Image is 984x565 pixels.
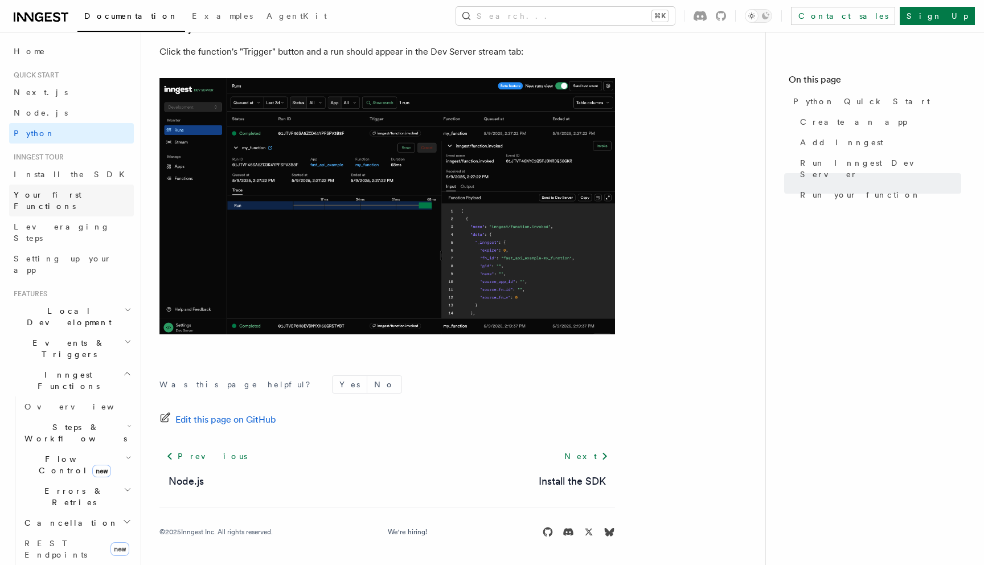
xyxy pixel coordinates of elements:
[175,412,276,428] span: Edit this page on GitHub
[800,116,907,128] span: Create an app
[9,185,134,216] a: Your first Functions
[793,96,930,107] span: Python Quick Start
[192,11,253,21] span: Examples
[745,9,772,23] button: Toggle dark mode
[92,465,111,477] span: new
[24,402,142,411] span: Overview
[9,82,134,103] a: Next.js
[652,10,668,22] kbd: ⌘K
[791,7,895,25] a: Contact sales
[367,376,401,393] button: No
[159,527,273,537] div: © 2025 Inngest Inc. All rights reserved.
[266,11,327,21] span: AgentKit
[14,108,68,117] span: Node.js
[14,254,112,275] span: Setting up your app
[9,153,64,162] span: Inngest tour
[9,305,124,328] span: Local Development
[159,379,318,390] p: Was this page helpful?
[796,132,961,153] a: Add Inngest
[20,513,134,533] button: Cancellation
[9,216,134,248] a: Leveraging Steps
[20,453,125,476] span: Flow Control
[77,3,185,32] a: Documentation
[14,46,46,57] span: Home
[9,337,124,360] span: Events & Triggers
[14,88,68,97] span: Next.js
[789,73,961,91] h4: On this page
[20,517,118,529] span: Cancellation
[20,449,134,481] button: Flow Controlnew
[9,164,134,185] a: Install the SDK
[20,421,127,444] span: Steps & Workflows
[9,369,123,392] span: Inngest Functions
[796,153,961,185] a: Run Inngest Dev Server
[159,446,253,466] a: Previous
[557,446,615,466] a: Next
[796,185,961,205] a: Run your function
[159,44,615,60] p: Click the function's "Trigger" button and a run should appear in the Dev Server stream tab:
[900,7,975,25] a: Sign Up
[24,539,87,559] span: REST Endpoints
[539,473,606,489] a: Install the SDK
[796,112,961,132] a: Create an app
[800,137,883,148] span: Add Inngest
[9,123,134,144] a: Python
[9,333,134,365] button: Events & Triggers
[9,41,134,62] a: Home
[9,248,134,280] a: Setting up your app
[800,157,961,180] span: Run Inngest Dev Server
[14,129,55,138] span: Python
[789,91,961,112] a: Python Quick Start
[14,222,110,243] span: Leveraging Steps
[20,533,134,565] a: REST Endpointsnew
[20,396,134,417] a: Overview
[159,412,276,428] a: Edit this page on GitHub
[9,365,134,396] button: Inngest Functions
[9,71,59,80] span: Quick start
[456,7,675,25] button: Search...⌘K
[110,542,129,556] span: new
[20,485,124,508] span: Errors & Retries
[20,417,134,449] button: Steps & Workflows
[260,3,334,31] a: AgentKit
[9,301,134,333] button: Local Development
[169,473,204,489] a: Node.js
[14,170,132,179] span: Install the SDK
[388,527,427,537] a: We're hiring!
[84,11,178,21] span: Documentation
[14,190,81,211] span: Your first Functions
[159,78,615,334] img: quick-start-run.png
[9,103,134,123] a: Node.js
[9,289,47,298] span: Features
[333,376,367,393] button: Yes
[800,189,921,200] span: Run your function
[20,481,134,513] button: Errors & Retries
[185,3,260,31] a: Examples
